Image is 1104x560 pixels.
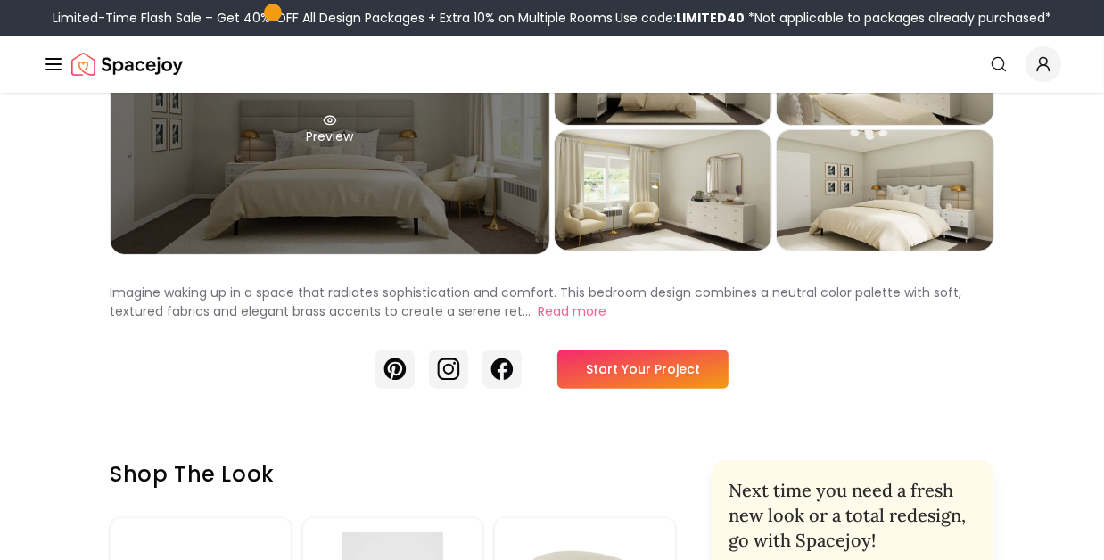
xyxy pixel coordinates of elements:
[43,36,1061,93] nav: Global
[745,9,1051,27] span: *Not applicable to packages already purchased*
[71,46,183,82] img: Spacejoy Logo
[53,9,1051,27] div: Limited-Time Flash Sale – Get 40% OFF All Design Packages + Extra 10% on Multiple Rooms.
[676,9,745,27] b: LIMITED40
[111,4,549,254] div: Preview
[110,284,961,320] p: Imagine waking up in a space that radiates sophistication and comfort. This bedroom design combin...
[729,478,976,553] h2: Next time you need a fresh new look or a total redesign, go with Spacejoy!
[110,460,676,489] h3: Shop the look
[615,9,745,27] span: Use code:
[71,46,183,82] a: Spacejoy
[557,350,729,389] a: Start Your Project
[538,302,606,321] button: Read more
